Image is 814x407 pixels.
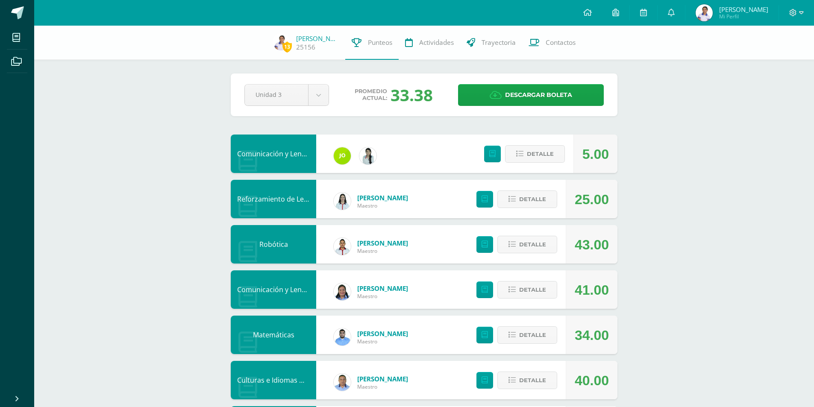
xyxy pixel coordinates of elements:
div: 40.00 [575,361,609,400]
span: Maestro [357,202,408,209]
a: Punteos [345,26,399,60]
a: Trayectoria [460,26,522,60]
span: Maestro [357,338,408,345]
img: 54ea75c2c4af8710d6093b43030d56ea.png [334,328,351,346]
span: Detalle [519,327,546,343]
img: 937d777aa527c70189f9fb3facc5f1f6.png [359,147,376,164]
span: Maestro [357,247,408,255]
a: Unidad 3 [245,85,329,105]
span: Contactos [546,38,576,47]
span: Trayectoria [482,38,516,47]
span: Detalle [527,146,554,162]
span: Punteos [368,38,392,47]
div: Robótica [231,225,316,264]
img: efc0c990e36838f8990c4ee489b75717.png [696,4,713,21]
span: Descargar boleta [505,85,572,105]
span: Maestro [357,293,408,300]
div: 33.38 [391,84,433,106]
div: 25.00 [575,180,609,219]
div: 41.00 [575,271,609,309]
span: Unidad 3 [256,85,297,105]
div: 34.00 [575,316,609,354]
span: Mi Perfil [719,13,768,20]
a: Actividades [399,26,460,60]
div: Comunicación y Lenguaje Idioma Español [231,270,316,309]
img: efc0c990e36838f8990c4ee489b75717.png [273,33,290,50]
span: 13 [282,41,292,52]
div: Reforzamiento de Lectura [231,180,316,218]
img: 79eb5cb28572fb7ebe1e28c28929b0fa.png [334,147,351,164]
a: [PERSON_NAME] [357,239,408,247]
span: Detalle [519,237,546,252]
div: Comunicación y Lenguaje, Idioma Extranjero [231,135,316,173]
a: Descargar boleta [458,84,604,106]
a: 25156 [296,43,315,52]
a: [PERSON_NAME] [357,375,408,383]
span: Maestro [357,383,408,390]
span: [PERSON_NAME] [719,5,768,14]
a: [PERSON_NAME] [357,329,408,338]
div: Culturas e Idiomas Mayas Garífuna o Xinca [231,361,316,399]
img: a2a68af206104431f9ff9193871d4f52.png [334,193,351,210]
span: Detalle [519,191,546,207]
a: [PERSON_NAME] [296,34,339,43]
a: [PERSON_NAME] [357,284,408,293]
img: 2c9694ff7bfac5f5943f65b81010a575.png [334,238,351,255]
span: Detalle [519,282,546,298]
span: Actividades [419,38,454,47]
span: Promedio actual: [355,88,387,102]
button: Detalle [497,281,557,299]
span: Detalle [519,372,546,388]
button: Detalle [497,236,557,253]
button: Detalle [497,326,557,344]
div: 5.00 [582,135,609,173]
button: Detalle [497,372,557,389]
button: Detalle [497,190,557,208]
div: 43.00 [575,225,609,264]
img: 58211983430390fd978f7a65ba7f1128.png [334,374,351,391]
a: Contactos [522,26,582,60]
img: 8a517a26fde2b7d9032ce51f9264dd8d.png [334,283,351,300]
div: Matemáticas [231,316,316,354]
button: Detalle [505,145,565,163]
a: [PERSON_NAME] [357,193,408,202]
